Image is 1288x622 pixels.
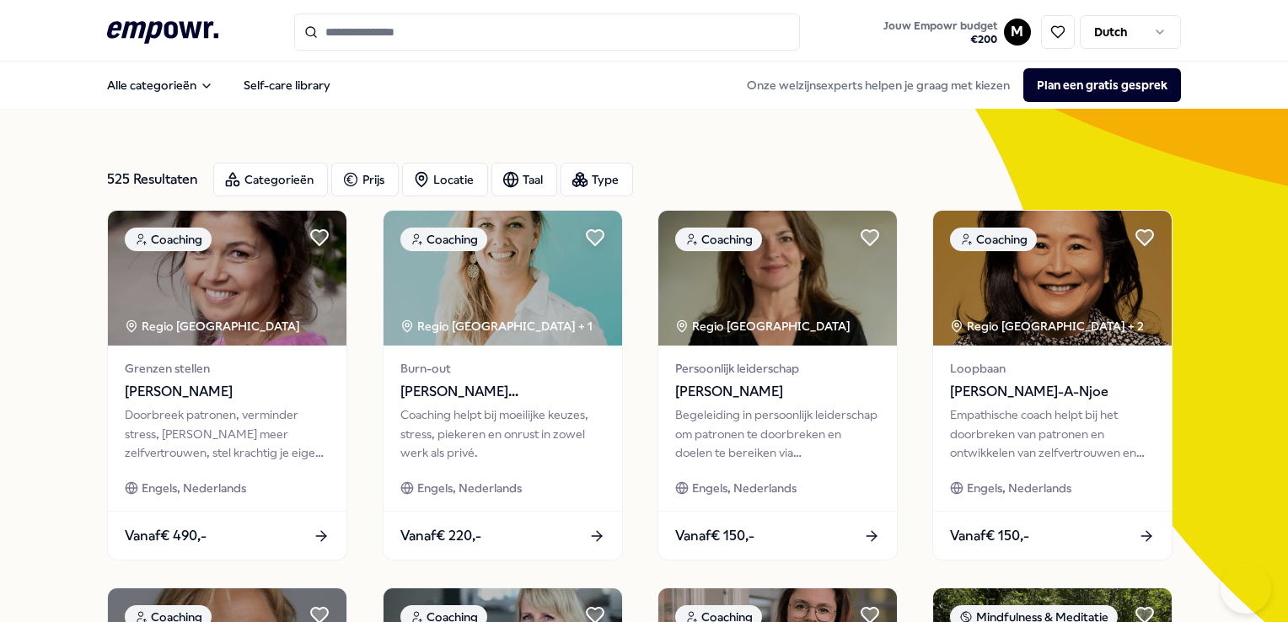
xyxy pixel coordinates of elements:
[125,317,303,335] div: Regio [GEOGRAPHIC_DATA]
[950,317,1144,335] div: Regio [GEOGRAPHIC_DATA] + 2
[675,381,880,403] span: [PERSON_NAME]
[675,405,880,462] div: Begeleiding in persoonlijk leiderschap om patronen te doorbreken en doelen te bereiken via bewust...
[950,405,1155,462] div: Empathische coach helpt bij het doorbreken van patronen en ontwikkelen van zelfvertrouwen en inne...
[675,228,762,251] div: Coaching
[967,479,1071,497] span: Engels, Nederlands
[142,479,246,497] span: Engels, Nederlands
[94,68,344,102] nav: Main
[1221,563,1271,614] iframe: Help Scout Beacon - Open
[94,68,227,102] button: Alle categorieën
[950,525,1029,547] span: Vanaf € 150,-
[950,381,1155,403] span: [PERSON_NAME]-A-Njoe
[883,19,997,33] span: Jouw Empowr budget
[883,33,997,46] span: € 200
[331,163,399,196] button: Prijs
[108,211,346,346] img: package image
[417,479,522,497] span: Engels, Nederlands
[1023,68,1181,102] button: Plan een gratis gesprek
[383,210,623,560] a: package imageCoachingRegio [GEOGRAPHIC_DATA] + 1Burn-out[PERSON_NAME][GEOGRAPHIC_DATA]Coaching he...
[950,359,1155,378] span: Loopbaan
[933,211,1172,346] img: package image
[213,163,328,196] button: Categorieën
[491,163,557,196] button: Taal
[384,211,622,346] img: package image
[294,13,800,51] input: Search for products, categories or subcategories
[658,211,897,346] img: package image
[400,381,605,403] span: [PERSON_NAME][GEOGRAPHIC_DATA]
[107,210,347,560] a: package imageCoachingRegio [GEOGRAPHIC_DATA] Grenzen stellen[PERSON_NAME]Doorbreek patronen, verm...
[733,68,1181,102] div: Onze welzijnsexperts helpen je graag met kiezen
[692,479,797,497] span: Engels, Nederlands
[932,210,1173,560] a: package imageCoachingRegio [GEOGRAPHIC_DATA] + 2Loopbaan[PERSON_NAME]-A-NjoeEmpathische coach hel...
[675,317,853,335] div: Regio [GEOGRAPHIC_DATA]
[107,163,200,196] div: 525 Resultaten
[125,228,212,251] div: Coaching
[400,359,605,378] span: Burn-out
[1004,19,1031,46] button: M
[400,405,605,462] div: Coaching helpt bij moeilijke keuzes, stress, piekeren en onrust in zowel werk als privé.
[400,525,481,547] span: Vanaf € 220,-
[230,68,344,102] a: Self-care library
[400,228,487,251] div: Coaching
[675,359,880,378] span: Persoonlijk leiderschap
[125,405,330,462] div: Doorbreek patronen, verminder stress, [PERSON_NAME] meer zelfvertrouwen, stel krachtig je eigen g...
[125,359,330,378] span: Grenzen stellen
[400,317,593,335] div: Regio [GEOGRAPHIC_DATA] + 1
[125,381,330,403] span: [PERSON_NAME]
[877,14,1004,50] a: Jouw Empowr budget€200
[880,16,1001,50] button: Jouw Empowr budget€200
[402,163,488,196] button: Locatie
[561,163,633,196] button: Type
[657,210,898,560] a: package imageCoachingRegio [GEOGRAPHIC_DATA] Persoonlijk leiderschap[PERSON_NAME]Begeleiding in p...
[125,525,207,547] span: Vanaf € 490,-
[950,228,1037,251] div: Coaching
[675,525,754,547] span: Vanaf € 150,-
